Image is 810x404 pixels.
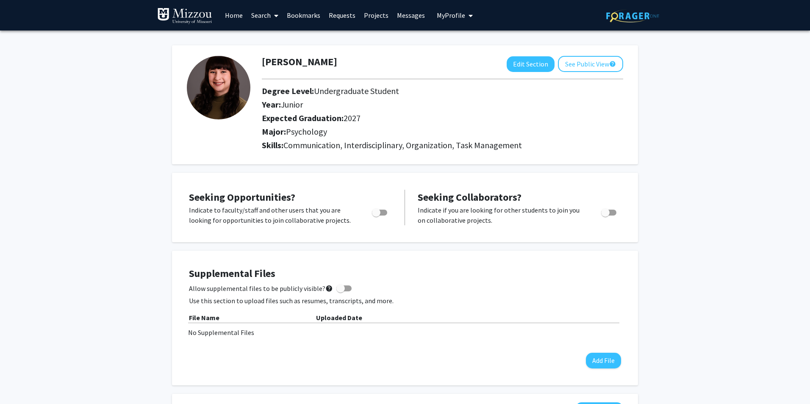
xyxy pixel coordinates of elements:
span: Allow supplemental files to be publicly visible? [189,283,333,293]
a: Messages [393,0,429,30]
a: Search [247,0,283,30]
div: No Supplemental Files [188,327,622,338]
a: Bookmarks [283,0,325,30]
div: Toggle [369,205,392,218]
b: Uploaded Date [316,313,362,322]
h2: Major: [262,127,623,137]
span: 2027 [344,113,361,123]
a: Projects [360,0,393,30]
img: ForagerOne Logo [606,9,659,22]
mat-icon: help [609,59,616,69]
mat-icon: help [325,283,333,293]
span: Communication, Interdisciplinary, Organization, Task Management [283,140,522,150]
span: Seeking Opportunities? [189,191,295,204]
h2: Degree Level: [262,86,564,96]
span: Undergraduate Student [314,86,399,96]
button: See Public View [558,56,623,72]
span: My Profile [437,11,465,19]
p: Indicate if you are looking for other students to join you on collaborative projects. [418,205,585,225]
a: Home [221,0,247,30]
div: Toggle [598,205,621,218]
button: Add File [586,353,621,368]
span: Junior [281,99,303,110]
a: Requests [325,0,360,30]
h2: Expected Graduation: [262,113,564,123]
span: Psychology [286,126,327,137]
span: Seeking Collaborators? [418,191,522,204]
img: Profile Picture [187,56,250,119]
b: File Name [189,313,219,322]
img: University of Missouri Logo [157,8,212,25]
h2: Year: [262,100,564,110]
h2: Skills: [262,140,623,150]
h1: [PERSON_NAME] [262,56,337,68]
p: Use this section to upload files such as resumes, transcripts, and more. [189,296,621,306]
p: Indicate to faculty/staff and other users that you are looking for opportunities to join collabor... [189,205,356,225]
h4: Supplemental Files [189,268,621,280]
button: Edit Section [507,56,555,72]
